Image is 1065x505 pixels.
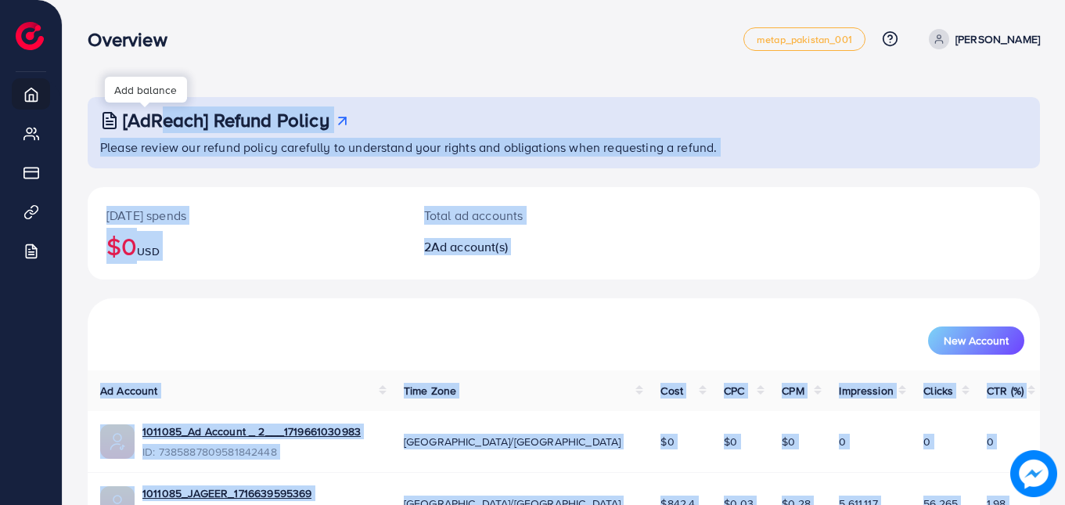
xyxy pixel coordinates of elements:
[88,28,179,51] h3: Overview
[660,434,674,449] span: $0
[142,424,361,439] a: 1011085_Ad Account _ 2___1719661030983
[100,138,1031,157] p: Please review our refund policy carefully to understand your rights and obligations when requesti...
[928,326,1024,355] button: New Account
[839,434,846,449] span: 0
[923,383,953,399] span: Clicks
[955,30,1040,49] p: [PERSON_NAME]
[100,424,135,459] img: ic-ads-acc.e4c84228.svg
[424,240,624,254] h2: 2
[137,243,159,259] span: USD
[16,22,44,50] img: logo
[743,27,865,51] a: metap_pakistan_001
[404,434,621,449] span: [GEOGRAPHIC_DATA]/[GEOGRAPHIC_DATA]
[100,383,158,399] span: Ad Account
[782,383,804,399] span: CPM
[944,335,1009,346] span: New Account
[142,444,361,460] span: ID: 7385887809581842448
[782,434,795,449] span: $0
[724,434,737,449] span: $0
[404,383,456,399] span: Time Zone
[987,383,1024,399] span: CTR (%)
[106,206,387,225] p: [DATE] spends
[142,485,311,501] a: 1011085_JAGEER_1716639595369
[660,383,683,399] span: Cost
[724,383,744,399] span: CPC
[105,77,187,103] div: Add balance
[431,238,508,255] span: Ad account(s)
[757,34,852,45] span: metap_pakistan_001
[987,434,994,449] span: 0
[839,383,894,399] span: Impression
[106,231,387,261] h2: $0
[923,29,1040,49] a: [PERSON_NAME]
[424,206,624,225] p: Total ad accounts
[923,434,930,449] span: 0
[1010,450,1057,497] img: image
[123,109,329,132] h3: [AdReach] Refund Policy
